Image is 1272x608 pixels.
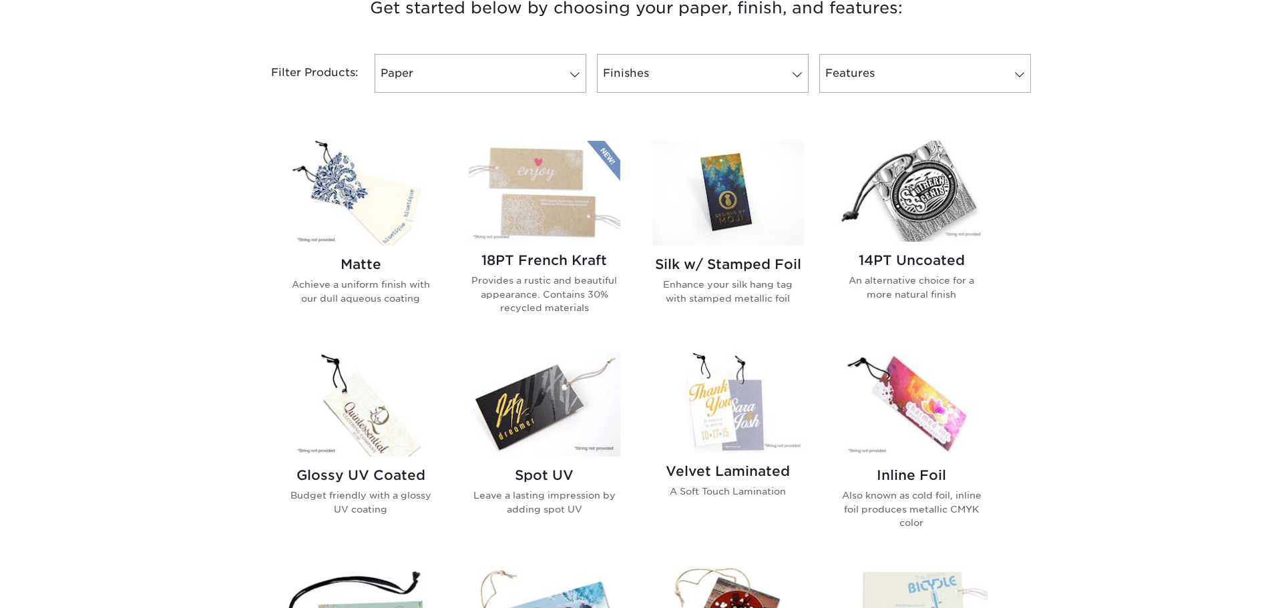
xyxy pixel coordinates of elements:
[836,467,988,483] h2: Inline Foil
[285,141,437,336] a: Matte Hang Tags Matte Achieve a uniform finish with our dull aqueous coating
[285,467,437,483] h2: Glossy UV Coated
[469,489,620,516] p: Leave a lasting impression by adding spot UV
[469,252,620,268] h2: 18PT French Kraft
[375,54,586,93] a: Paper
[285,489,437,516] p: Budget friendly with a glossy UV coating
[836,352,988,551] a: Inline Foil Hang Tags Inline Foil Also known as cold foil, inline foil produces metallic CMYK color
[469,141,620,336] a: 18PT French Kraft Hang Tags 18PT French Kraft Provides a rustic and beautiful appearance. Contain...
[652,141,804,336] a: Silk w/ Stamped Foil Hang Tags Silk w/ Stamped Foil Enhance your silk hang tag with stamped metal...
[836,274,988,301] p: An alternative choice for a more natural finish
[836,489,988,529] p: Also known as cold foil, inline foil produces metallic CMYK color
[285,256,437,272] h2: Matte
[836,352,988,457] img: Inline Foil Hang Tags
[836,141,988,242] img: 14PT Uncoated Hang Tags
[652,352,804,452] img: Velvet Laminated Hang Tags
[469,352,620,551] a: Spot UV Hang Tags Spot UV Leave a lasting impression by adding spot UV
[587,141,620,181] img: New Product
[652,485,804,498] p: A Soft Touch Lamination
[652,352,804,551] a: Velvet Laminated Hang Tags Velvet Laminated A Soft Touch Lamination
[597,54,809,93] a: Finishes
[285,352,437,551] a: Glossy UV Coated Hang Tags Glossy UV Coated Budget friendly with a glossy UV coating
[469,141,620,242] img: 18PT French Kraft Hang Tags
[836,252,988,268] h2: 14PT Uncoated
[652,278,804,305] p: Enhance your silk hang tag with stamped metallic foil
[819,54,1031,93] a: Features
[285,352,437,457] img: Glossy UV Coated Hang Tags
[469,274,620,314] p: Provides a rustic and beautiful appearance. Contains 30% recycled materials
[285,278,437,305] p: Achieve a uniform finish with our dull aqueous coating
[3,567,114,603] iframe: Google Customer Reviews
[652,463,804,479] h2: Velvet Laminated
[236,54,369,93] div: Filter Products:
[652,256,804,272] h2: Silk w/ Stamped Foil
[469,352,620,457] img: Spot UV Hang Tags
[285,141,437,246] img: Matte Hang Tags
[652,141,804,246] img: Silk w/ Stamped Foil Hang Tags
[469,467,620,483] h2: Spot UV
[836,141,988,336] a: 14PT Uncoated Hang Tags 14PT Uncoated An alternative choice for a more natural finish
